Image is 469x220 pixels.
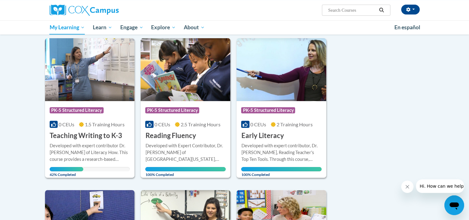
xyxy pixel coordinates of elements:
[377,6,386,14] button: Search
[93,24,112,31] span: Learn
[145,142,226,163] div: Developed with Expert Contributor, Dr. [PERSON_NAME] of [GEOGRAPHIC_DATA][US_STATE], [GEOGRAPHIC_...
[50,5,119,16] img: Cox Campus
[141,38,230,101] img: Course Logo
[50,167,84,177] span: 42% Completed
[145,107,199,113] span: PK-5 Structured Literacy
[40,20,429,35] div: Main menu
[151,24,176,31] span: Explore
[181,121,220,127] span: 2.5 Training Hours
[241,167,322,171] div: Your progress
[50,5,167,16] a: Cox Campus
[145,131,196,141] h3: Reading Fluency
[85,121,125,127] span: 1.5 Training Hours
[444,195,464,215] iframe: Button to launch messaging window
[45,38,135,101] img: Course Logo
[145,167,226,171] div: Your progress
[237,38,326,101] img: Course Logo
[145,167,226,177] span: 100% Completed
[50,167,84,171] div: Your progress
[241,142,322,163] div: Developed with expert contributor, Dr. [PERSON_NAME], Reading Teacher's Top Ten Tools. Through th...
[277,121,313,127] span: 2 Training Hours
[184,24,205,31] span: About
[50,107,104,113] span: PK-5 Structured Literacy
[45,38,135,178] a: Course LogoPK-5 Structured Literacy0 CEUs1.5 Training Hours Teaching Writing to K-3Developed with...
[120,24,143,31] span: Engage
[390,21,424,34] a: En español
[89,20,116,35] a: Learn
[401,181,413,193] iframe: Close message
[250,121,266,127] span: 0 CEUs
[241,131,284,141] h3: Early Literacy
[59,121,74,127] span: 0 CEUs
[327,6,377,14] input: Search Courses
[241,167,322,177] span: 100% Completed
[141,38,230,178] a: Course LogoPK-5 Structured Literacy0 CEUs2.5 Training Hours Reading FluencyDeveloped with Expert ...
[394,24,420,31] span: En español
[147,20,180,35] a: Explore
[154,121,170,127] span: 0 CEUs
[49,24,85,31] span: My Learning
[416,179,464,193] iframe: Message from company
[116,20,147,35] a: Engage
[46,20,89,35] a: My Learning
[241,107,295,113] span: PK-5 Structured Literacy
[401,5,420,14] button: Account Settings
[237,38,326,178] a: Course LogoPK-5 Structured Literacy0 CEUs2 Training Hours Early LiteracyDeveloped with expert con...
[180,20,209,35] a: About
[50,131,122,141] h3: Teaching Writing to K-3
[4,4,50,9] span: Hi. How can we help?
[50,142,130,163] div: Developed with expert contributor Dr. [PERSON_NAME] of Literacy How. This course provides a resea...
